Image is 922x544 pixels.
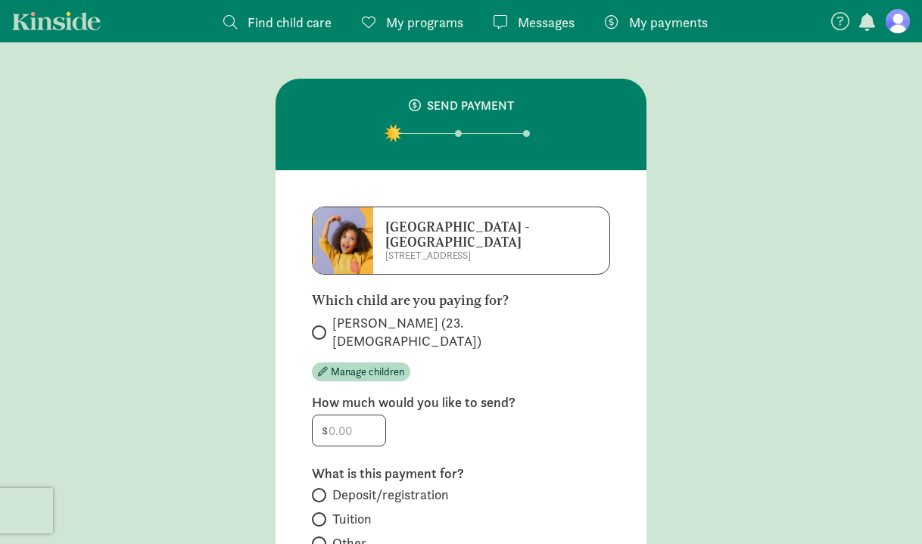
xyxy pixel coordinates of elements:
span: Find child care [248,12,332,33]
button: Manage children [312,362,410,381]
span: Tuition [332,510,372,528]
div: SEND PAYMENT [294,97,628,115]
a: Kinside [12,11,101,30]
span: Messages [518,12,575,33]
h6: [GEOGRAPHIC_DATA] - [GEOGRAPHIC_DATA] [385,219,567,250]
span: [PERSON_NAME] (23.[DEMOGRAPHIC_DATA]) [332,314,610,350]
label: How much would you like to send? [312,393,610,412]
input: 0.00 [313,415,385,446]
h6: Which child are you paying for? [312,293,610,308]
span: My payments [629,12,708,33]
span: Manage children [331,364,404,380]
span: Deposit/registration [332,486,449,504]
span: My programs [386,12,463,33]
label: What is this payment for? [312,465,610,483]
p: [STREET_ADDRESS] [385,250,567,262]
